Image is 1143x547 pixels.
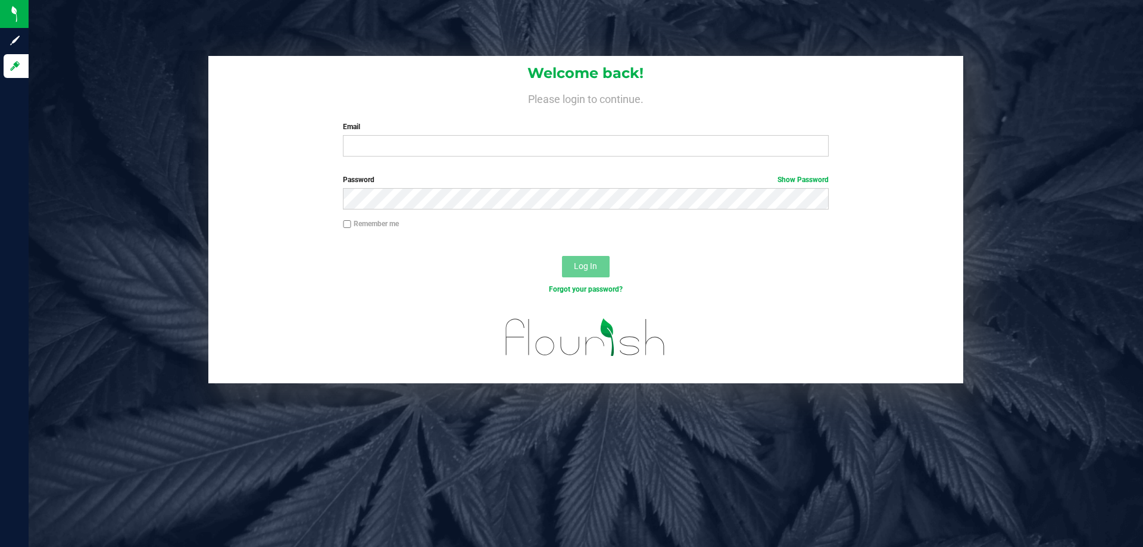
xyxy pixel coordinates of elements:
[208,90,963,105] h4: Please login to continue.
[343,218,399,229] label: Remember me
[343,121,828,132] label: Email
[9,35,21,46] inline-svg: Sign up
[777,176,829,184] a: Show Password
[491,307,680,368] img: flourish_logo.svg
[208,65,963,81] h1: Welcome back!
[343,220,351,229] input: Remember me
[343,176,374,184] span: Password
[9,60,21,72] inline-svg: Log in
[574,261,597,271] span: Log In
[562,256,610,277] button: Log In
[549,285,623,293] a: Forgot your password?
